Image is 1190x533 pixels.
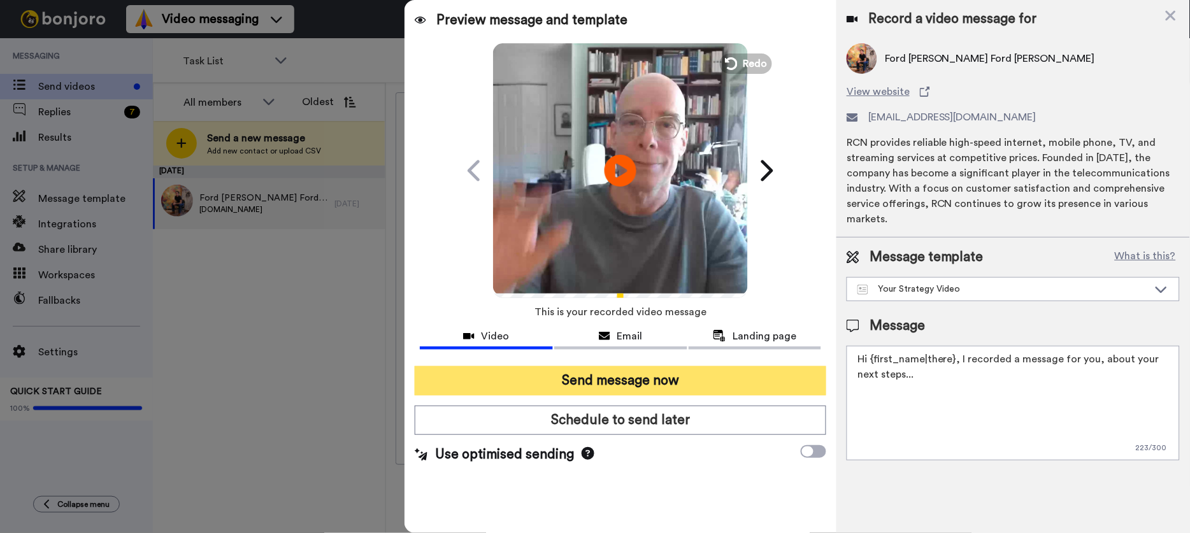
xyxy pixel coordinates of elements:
[847,84,1180,99] a: View website
[481,329,509,344] span: Video
[870,316,925,336] span: Message
[870,248,984,267] span: Message template
[847,84,910,99] span: View website
[868,110,1036,125] span: [EMAIL_ADDRESS][DOMAIN_NAME]
[415,366,826,395] button: Send message now
[857,283,1149,295] div: Your Strategy Video
[435,445,574,464] span: Use optimised sending
[1111,248,1180,267] button: What is this?
[857,285,868,295] img: Message-temps.svg
[847,135,1180,227] div: RCN provides reliable high-speed internet, mobile phone, TV, and streaming services at competitiv...
[617,329,642,344] span: Email
[415,406,826,435] button: Schedule to send later
[847,346,1180,460] textarea: Hi {first_name|there}, I recorded a message for you, about your next steps...
[733,329,796,344] span: Landing page
[534,298,706,326] span: This is your recorded video message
